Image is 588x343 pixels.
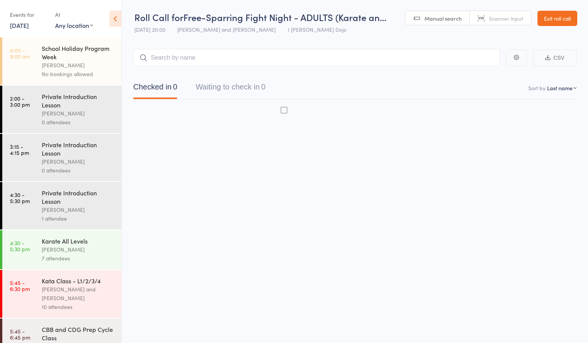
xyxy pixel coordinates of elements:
div: 1 attendee [42,214,115,223]
div: Private Introduction Lesson [42,189,115,205]
span: Scanner input [489,15,523,22]
div: [PERSON_NAME] [42,61,115,70]
a: 2:00 -3:00 pmPrivate Introduction Lesson[PERSON_NAME]0 attendees [2,86,121,133]
a: [DATE] [10,21,29,29]
div: No bookings allowed [42,70,115,78]
div: 0 attendees [42,118,115,127]
div: 0 [173,83,177,91]
div: Kata Class - L1/2/3/4 [42,276,115,285]
button: Waiting to check in0 [196,79,265,99]
a: Exit roll call [537,11,577,26]
div: CBB and CDG Prep Cycle Class [42,325,115,342]
div: [PERSON_NAME] [42,157,115,166]
div: Events for [10,8,47,21]
a: 8:00 -9:00 amSchool Holiday Program Week[PERSON_NAME]No bookings allowed [2,37,121,85]
div: 0 attendees [42,166,115,175]
span: Roll Call for [134,11,183,23]
a: 4:30 -5:30 pmKarate All Levels[PERSON_NAME]7 attendees [2,230,121,269]
a: 3:15 -4:15 pmPrivate Introduction Lesson[PERSON_NAME]0 attendees [2,134,121,181]
input: Search by name [133,49,500,67]
time: 4:30 - 5:30 pm [10,192,30,204]
label: Sort by [528,84,546,92]
time: 5:45 - 6:45 pm [10,328,30,340]
div: Private Introduction Lesson [42,92,115,109]
div: Any location [55,21,93,29]
span: [PERSON_NAME] and [PERSON_NAME] [177,26,276,33]
span: 1 [PERSON_NAME] Dojo [287,26,346,33]
div: 10 attendees [42,302,115,311]
div: [PERSON_NAME] and [PERSON_NAME] [42,285,115,302]
div: [PERSON_NAME] [42,205,115,214]
span: [DATE] 20:00 [134,26,165,33]
div: Last name [547,84,573,92]
a: 4:30 -5:30 pmPrivate Introduction Lesson[PERSON_NAME]1 attendee [2,182,121,229]
div: School Holiday Program Week [42,44,115,61]
div: 0 [261,83,265,91]
button: Checked in0 [133,79,177,99]
time: 5:45 - 6:30 pm [10,280,30,292]
button: CSV [533,50,577,66]
div: At [55,8,93,21]
time: 8:00 - 9:00 am [10,47,30,59]
div: [PERSON_NAME] [42,109,115,118]
span: Free-Sparring Fight Night - ADULTS (Karate an… [183,11,386,23]
span: Manual search [425,15,462,22]
div: Karate All Levels [42,237,115,245]
time: 2:00 - 3:00 pm [10,95,30,107]
time: 3:15 - 4:15 pm [10,143,29,156]
div: Private Introduction Lesson [42,140,115,157]
a: 5:45 -6:30 pmKata Class - L1/2/3/4[PERSON_NAME] and [PERSON_NAME]10 attendees [2,270,121,318]
div: [PERSON_NAME] [42,245,115,254]
div: 7 attendees [42,254,115,263]
time: 4:30 - 5:30 pm [10,240,30,252]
